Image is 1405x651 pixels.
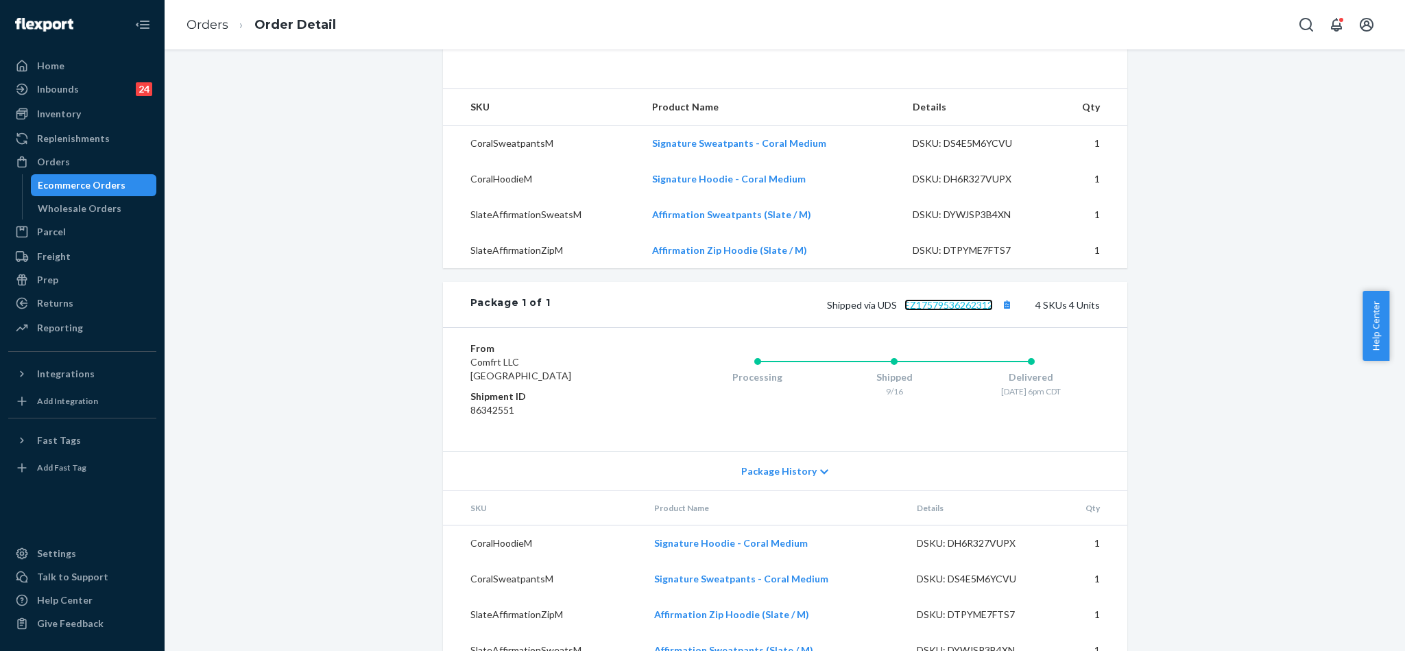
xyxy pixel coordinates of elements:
[37,107,81,121] div: Inventory
[37,296,73,310] div: Returns
[37,570,108,584] div: Talk to Support
[1353,11,1380,38] button: Open account menu
[902,89,1053,126] th: Details
[37,132,110,145] div: Replenishments
[31,174,157,196] a: Ecommerce Orders
[1323,11,1350,38] button: Open notifications
[443,525,643,562] td: CoralHoodieM
[37,155,70,169] div: Orders
[1056,491,1127,525] th: Qty
[904,299,993,311] a: EZ17579536262312
[1056,525,1127,562] td: 1
[8,566,156,588] a: Talk to Support
[443,561,643,597] td: CoralSweatpantsM
[652,209,811,220] a: Affirmation Sweatpants (Slate / M)
[641,89,902,126] th: Product Name
[1053,197,1127,233] td: 1
[470,296,551,313] div: Package 1 of 1
[129,11,156,38] button: Close Navigation
[136,82,152,96] div: 24
[1053,89,1127,126] th: Qty
[1053,126,1127,162] td: 1
[1053,161,1127,197] td: 1
[913,208,1042,222] div: DSKU: DYWJSP3B4XN
[741,464,817,478] span: Package History
[654,537,808,549] a: Signature Hoodie - Coral Medium
[38,178,125,192] div: Ecommerce Orders
[917,536,1046,550] div: DSKU: DH6R327VUPX
[37,462,86,473] div: Add Fast Tag
[38,202,121,215] div: Wholesale Orders
[1056,597,1127,632] td: 1
[176,5,347,45] ol: breadcrumbs
[37,367,95,381] div: Integrations
[443,89,642,126] th: SKU
[652,173,806,185] a: Signature Hoodie - Coral Medium
[1056,561,1127,597] td: 1
[443,126,642,162] td: CoralSweatpantsM
[8,390,156,412] a: Add Integration
[37,82,79,96] div: Inbounds
[1293,11,1320,38] button: Open Search Box
[652,244,807,256] a: Affirmation Zip Hoodie (Slate / M)
[443,197,642,233] td: SlateAffirmationSweatsM
[470,356,571,381] span: Comfrt LLC [GEOGRAPHIC_DATA]
[913,172,1042,186] div: DSKU: DH6R327VUPX
[1053,233,1127,268] td: 1
[654,573,828,584] a: Signature Sweatpants - Coral Medium
[8,589,156,611] a: Help Center
[8,103,156,125] a: Inventory
[470,403,634,417] dd: 86342551
[652,137,826,149] a: Signature Sweatpants - Coral Medium
[8,55,156,77] a: Home
[8,292,156,314] a: Returns
[443,161,642,197] td: CoralHoodieM
[906,491,1057,525] th: Details
[187,17,228,32] a: Orders
[37,225,66,239] div: Parcel
[827,299,1016,311] span: Shipped via UDS
[913,137,1042,150] div: DSKU: DS4E5M6YCVU
[998,296,1016,313] button: Copy tracking number
[8,269,156,291] a: Prep
[8,457,156,479] a: Add Fast Tag
[963,370,1100,384] div: Delivered
[689,370,826,384] div: Processing
[963,386,1100,397] div: [DATE] 6pm CDT
[643,491,906,525] th: Product Name
[37,250,71,263] div: Freight
[443,597,643,632] td: SlateAffirmationZipM
[470,390,634,403] dt: Shipment ID
[8,151,156,173] a: Orders
[37,617,104,630] div: Give Feedback
[37,395,98,407] div: Add Integration
[654,608,809,620] a: Affirmation Zip Hoodie (Slate / M)
[8,128,156,150] a: Replenishments
[8,246,156,268] a: Freight
[37,434,81,447] div: Fast Tags
[8,363,156,385] button: Integrations
[37,321,83,335] div: Reporting
[8,317,156,339] a: Reporting
[470,342,634,355] dt: From
[917,572,1046,586] div: DSKU: DS4E5M6YCVU
[31,198,157,220] a: Wholesale Orders
[443,233,642,268] td: SlateAffirmationZipM
[8,78,156,100] a: Inbounds24
[550,296,1099,313] div: 4 SKUs 4 Units
[8,221,156,243] a: Parcel
[37,547,76,560] div: Settings
[913,244,1042,257] div: DSKU: DTPYME7FTS7
[443,491,643,525] th: SKU
[37,273,58,287] div: Prep
[37,59,64,73] div: Home
[917,608,1046,622] div: DSKU: DTPYME7FTS7
[8,429,156,451] button: Fast Tags
[37,593,93,607] div: Help Center
[15,18,73,32] img: Flexport logo
[1362,291,1389,361] button: Help Center
[826,370,963,384] div: Shipped
[826,386,963,397] div: 9/16
[8,613,156,635] button: Give Feedback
